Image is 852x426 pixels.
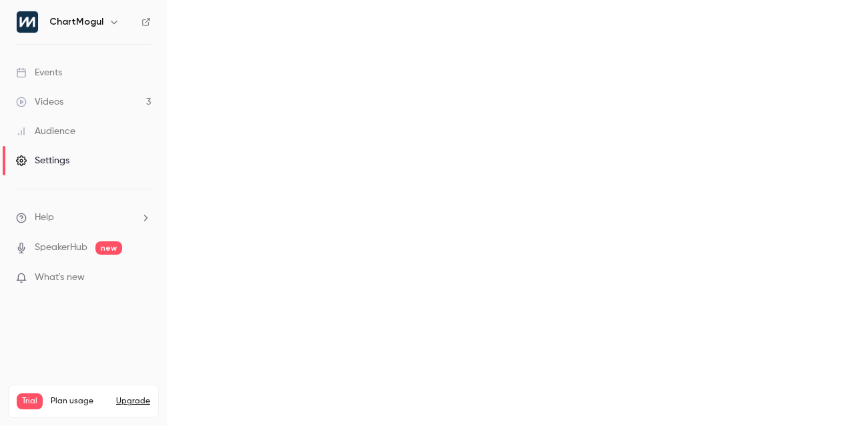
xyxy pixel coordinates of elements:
span: Help [35,211,54,225]
div: Events [16,66,62,79]
button: Upgrade [116,396,150,407]
span: Trial [17,393,43,409]
h6: ChartMogul [49,15,103,29]
div: Settings [16,154,69,167]
img: ChartMogul [17,11,38,33]
iframe: Noticeable Trigger [135,272,151,284]
a: SpeakerHub [35,241,87,255]
span: What's new [35,271,85,285]
div: Videos [16,95,63,109]
span: Plan usage [51,396,108,407]
li: help-dropdown-opener [16,211,151,225]
span: new [95,241,122,255]
div: Audience [16,125,75,138]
